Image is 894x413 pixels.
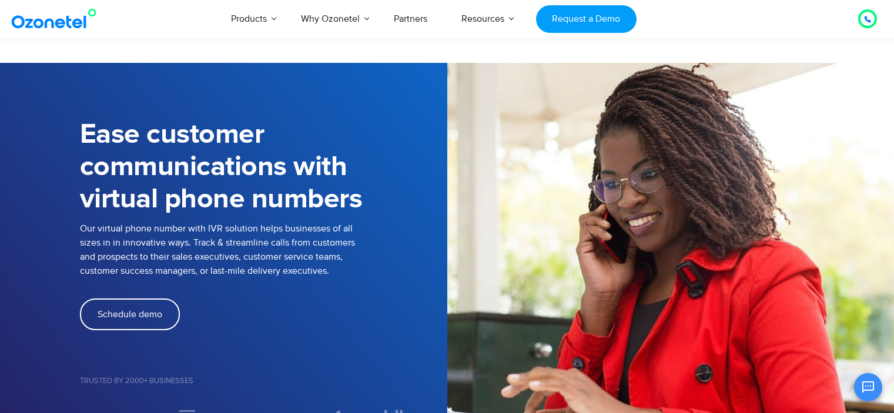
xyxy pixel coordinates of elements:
[80,298,180,330] a: Schedule demo
[80,221,447,278] p: Our virtual phone number with IVR solution helps businesses of all sizes in in innovative ways. T...
[80,119,447,216] h1: Ease customer communications with virtual phone numbers
[98,310,162,319] span: Schedule demo
[80,377,447,385] h5: Trusted by 2000+ Businesses
[536,5,637,33] a: Request a Demo
[854,373,882,401] button: Open chat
